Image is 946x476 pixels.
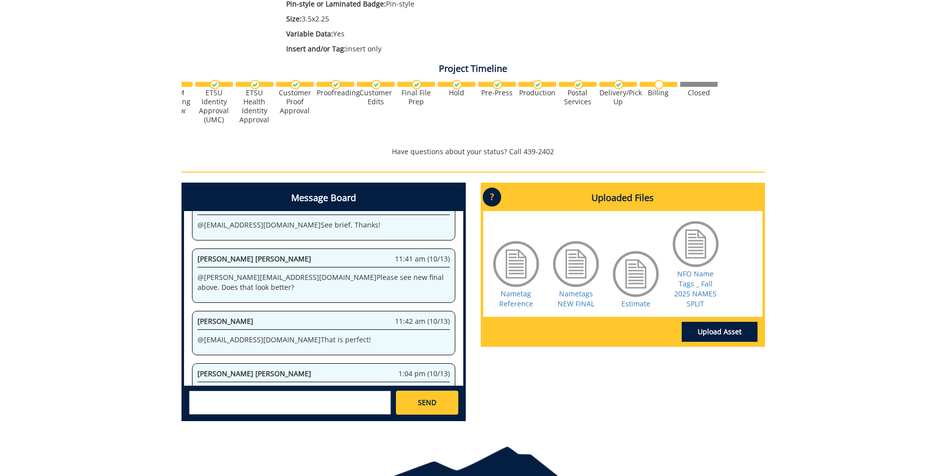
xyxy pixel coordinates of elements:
textarea: messageToSend [189,391,391,415]
span: SEND [418,398,436,408]
img: checkmark [493,80,502,89]
span: 11:41 am (10/13) [395,254,450,264]
h4: Uploaded Files [483,185,762,211]
span: [PERSON_NAME] [PERSON_NAME] [197,369,311,378]
span: Variable Data: [286,29,333,38]
span: [PERSON_NAME] [PERSON_NAME] [197,254,311,263]
div: Closed [680,88,718,97]
img: no [654,80,664,89]
div: Postal Services [559,88,596,106]
span: [PERSON_NAME] [197,316,253,326]
p: Yes [286,29,677,39]
img: checkmark [210,80,219,89]
img: checkmark [614,80,623,89]
div: Hold [438,88,475,97]
div: ETSU Health Identity Approval [236,88,273,124]
span: Insert and/or Tag: [286,44,346,53]
p: Have questions about your status? Call 439-2402 [182,147,765,157]
p: insert only [286,44,677,54]
a: Nametag Reference [499,289,533,308]
img: checkmark [291,80,300,89]
a: NFO Name Tags _ Fall 2025 NAMES SPLIT [674,269,717,308]
div: Delivery/Pick Up [599,88,637,106]
div: Billing [640,88,677,97]
div: Proofreading [317,88,354,97]
div: Customer Proof Approval [276,88,314,115]
span: Size: [286,14,302,23]
a: Estimate [621,299,650,308]
h4: Message Board [184,185,463,211]
span: 1:04 pm (10/13) [398,369,450,379]
p: @ [EMAIL_ADDRESS][DOMAIN_NAME] See brief. Thanks! [197,220,450,230]
p: ? [483,188,501,207]
p: 3.5x2.25 [286,14,677,24]
div: Pre-Press [478,88,516,97]
div: ETSU Identity Approval (UMC) [195,88,233,124]
div: Production [519,88,556,97]
p: @ [PERSON_NAME][EMAIL_ADDRESS][DOMAIN_NAME] Please see new final above. Does that look better? [197,272,450,292]
img: checkmark [331,80,341,89]
div: Customer Edits [357,88,394,106]
img: checkmark [573,80,583,89]
img: checkmark [412,80,421,89]
a: SEND [396,391,458,415]
a: Upload Asset [682,322,757,342]
img: checkmark [452,80,462,89]
h4: Project Timeline [182,64,765,74]
span: 11:42 am (10/13) [395,316,450,326]
p: @ [EMAIL_ADDRESS][DOMAIN_NAME] That is perfect! [197,335,450,345]
img: checkmark [372,80,381,89]
img: checkmark [533,80,543,89]
img: checkmark [250,80,260,89]
a: Nametags NEW FINAL [558,289,594,308]
div: Final File Prep [397,88,435,106]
